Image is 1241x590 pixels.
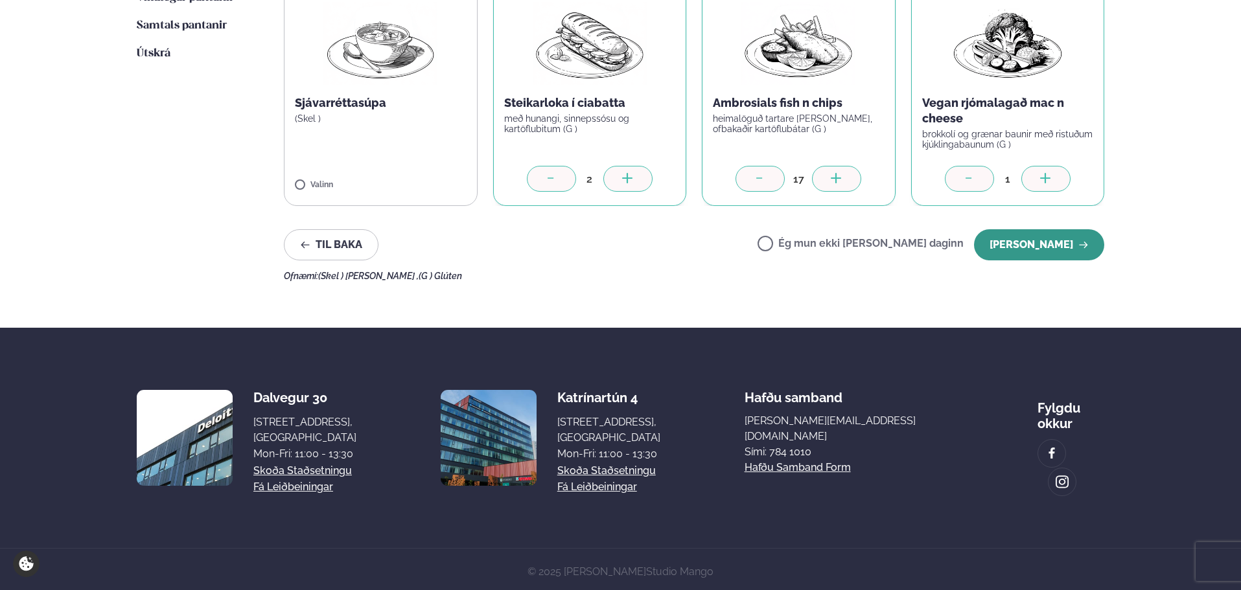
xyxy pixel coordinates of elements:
div: Mon-Fri: 11:00 - 13:30 [557,446,660,462]
a: image alt [1038,440,1065,467]
div: 17 [785,172,812,187]
div: Dalvegur 30 [253,390,356,405]
img: Soup.png [323,2,437,85]
div: Fylgdu okkur [1038,390,1104,431]
p: Vegan rjómalagað mac n cheese [922,95,1094,126]
a: Fá leiðbeiningar [253,479,333,495]
p: brokkolí og grænar baunir með ristuðum kjúklingabaunum (G ) [922,129,1094,150]
p: Sjávarréttasúpa [295,95,467,111]
a: [PERSON_NAME][EMAIL_ADDRESS][DOMAIN_NAME] [745,413,953,444]
img: image alt [441,390,537,486]
div: [STREET_ADDRESS], [GEOGRAPHIC_DATA] [253,414,356,446]
img: image alt [1055,475,1069,490]
a: Cookie settings [13,550,40,577]
div: Katrínartún 4 [557,390,660,405]
img: Panini.png [533,2,647,85]
p: (Skel ) [295,113,467,124]
a: Fá leiðbeiningar [557,479,637,495]
a: Útskrá [137,46,170,62]
p: Sími: 784 1010 [745,444,953,460]
p: Ambrosials fish n chips [713,95,885,111]
img: Fish-Chips.png [741,2,855,85]
img: image alt [137,390,233,486]
p: heimalöguð tartare [PERSON_NAME], ofbakaðir kartöflubátar (G ) [713,113,885,134]
p: með hunangi, sinnepssósu og kartöflubitum (G ) [504,113,676,134]
span: Samtals pantanir [137,20,227,31]
span: Hafðu samband [745,380,842,405]
div: 1 [994,172,1021,187]
button: Til baka [284,229,378,260]
button: [PERSON_NAME] [974,229,1104,260]
div: 2 [576,172,603,187]
a: Samtals pantanir [137,18,227,34]
a: Skoða staðsetningu [557,463,656,479]
a: Hafðu samband form [745,460,851,475]
span: (Skel ) [PERSON_NAME] , [318,271,419,281]
a: Skoða staðsetningu [253,463,352,479]
div: Mon-Fri: 11:00 - 13:30 [253,446,356,462]
span: Útskrá [137,48,170,59]
span: © 2025 [PERSON_NAME] [528,565,713,578]
div: [STREET_ADDRESS], [GEOGRAPHIC_DATA] [557,414,660,446]
a: Studio Mango [646,565,713,578]
img: image alt [1045,446,1059,461]
span: (G ) Glúten [419,271,462,281]
p: Steikarloka í ciabatta [504,95,676,111]
img: Vegan.png [951,2,1065,85]
div: Ofnæmi: [284,271,1104,281]
a: image alt [1049,468,1076,495]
